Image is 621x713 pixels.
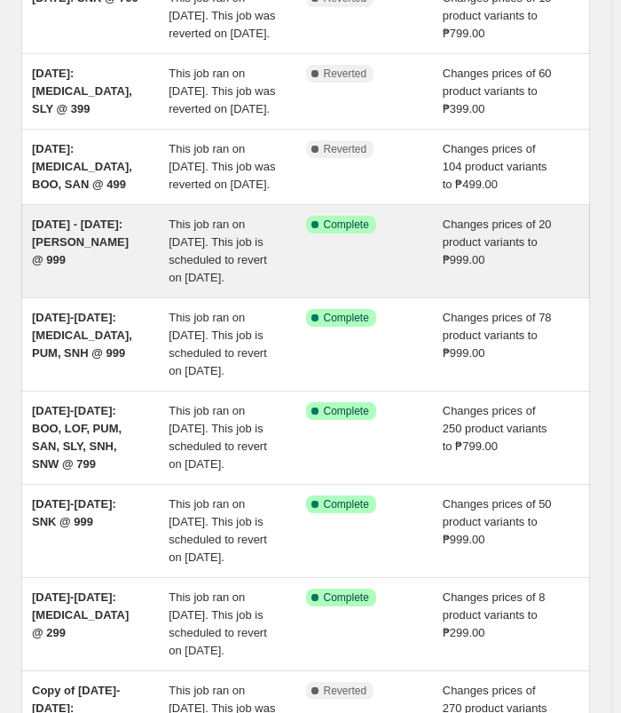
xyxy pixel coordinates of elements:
[324,218,369,232] span: Complete
[324,497,369,511] span: Complete
[169,497,267,564] span: This job ran on [DATE]. This job is scheduled to revert on [DATE].
[32,404,122,471] span: [DATE]-[DATE]: BOO, LOF, PUM, SAN, SLY, SNH, SNW @ 799
[324,311,369,325] span: Complete
[324,142,367,156] span: Reverted
[32,67,132,115] span: [DATE]: [MEDICAL_DATA], SLY @ 399
[169,67,275,115] span: This job ran on [DATE]. This job was reverted on [DATE].
[32,311,132,360] span: [DATE]-[DATE]: [MEDICAL_DATA], PUM, SNH @ 999
[169,404,267,471] span: This job ran on [DATE]. This job is scheduled to revert on [DATE].
[443,497,552,546] span: Changes prices of 50 product variants to ₱999.00
[443,142,547,191] span: Changes prices of 104 product variants to ₱499.00
[169,311,267,377] span: This job ran on [DATE]. This job is scheduled to revert on [DATE].
[32,142,132,191] span: [DATE]: [MEDICAL_DATA], BOO, SAN @ 499
[443,218,552,266] span: Changes prices of 20 product variants to ₱999.00
[443,590,546,639] span: Changes prices of 8 product variants to ₱299.00
[443,404,547,453] span: Changes prices of 250 product variants to ₱799.00
[32,590,129,639] span: [DATE]-[DATE]: [MEDICAL_DATA] @ 299
[169,590,267,657] span: This job ran on [DATE]. This job is scheduled to revert on [DATE].
[324,590,369,605] span: Complete
[443,67,552,115] span: Changes prices of 60 product variants to ₱399.00
[32,497,116,528] span: [DATE]-[DATE]: SNK @ 999
[169,142,275,191] span: This job ran on [DATE]. This job was reverted on [DATE].
[443,311,552,360] span: Changes prices of 78 product variants to ₱999.00
[324,67,367,81] span: Reverted
[32,218,129,266] span: [DATE] - [DATE]: [PERSON_NAME] @ 999
[324,684,367,698] span: Reverted
[324,404,369,418] span: Complete
[169,218,267,284] span: This job ran on [DATE]. This job is scheduled to revert on [DATE].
